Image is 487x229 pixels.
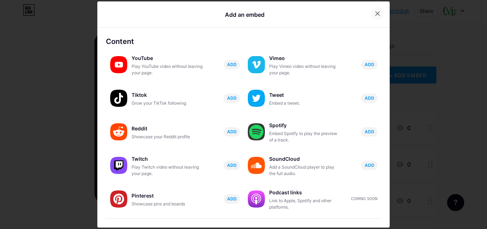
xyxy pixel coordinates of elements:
[227,129,237,135] span: ADD
[269,188,340,198] div: Podcast links
[269,198,340,210] div: Link to Apple, Spotify and other platforms.
[110,157,127,174] img: twitch
[225,10,265,19] div: Add an embed
[248,90,265,107] img: twitter
[269,154,340,164] div: SoundCloud
[132,154,203,164] div: Twitch
[269,120,340,130] div: Spotify
[361,161,378,170] button: ADD
[365,129,374,135] span: ADD
[248,123,265,140] img: spotify
[224,60,240,69] button: ADD
[269,100,340,106] div: Embed a tweet.
[224,161,240,170] button: ADD
[227,61,237,68] span: ADD
[110,56,127,73] img: youtube
[227,196,237,202] span: ADD
[361,127,378,136] button: ADD
[227,95,237,101] span: ADD
[365,95,374,101] span: ADD
[132,124,203,134] div: Reddit
[248,56,265,73] img: vimeo
[132,90,203,100] div: Tiktok
[132,191,203,201] div: Pinterest
[269,164,340,177] div: Add a SoundCloud player to play the full audio.
[110,123,127,140] img: reddit
[365,162,374,168] span: ADD
[224,194,240,204] button: ADD
[110,190,127,208] img: pinterest
[110,90,127,107] img: tiktok
[132,164,203,177] div: Play Twitch video without leaving your page.
[224,127,240,136] button: ADD
[361,60,378,69] button: ADD
[106,36,381,47] div: Content
[365,61,374,68] span: ADD
[132,201,203,207] div: Showcase pins and boards
[269,130,340,143] div: Embed Spotify to play the preview of a track.
[269,63,340,76] div: Play Vimeo video without leaving your page.
[248,190,265,208] img: podcastlinks
[351,196,378,201] div: Coming soon
[132,100,203,106] div: Grow your TikTok following
[224,94,240,103] button: ADD
[132,134,203,140] div: Showcase your Reddit profile
[269,90,340,100] div: Tweet
[361,94,378,103] button: ADD
[269,53,340,63] div: Vimeo
[248,157,265,174] img: soundcloud
[132,53,203,63] div: YouTube
[132,63,203,76] div: Play YouTube video without leaving your page.
[227,162,237,168] span: ADD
